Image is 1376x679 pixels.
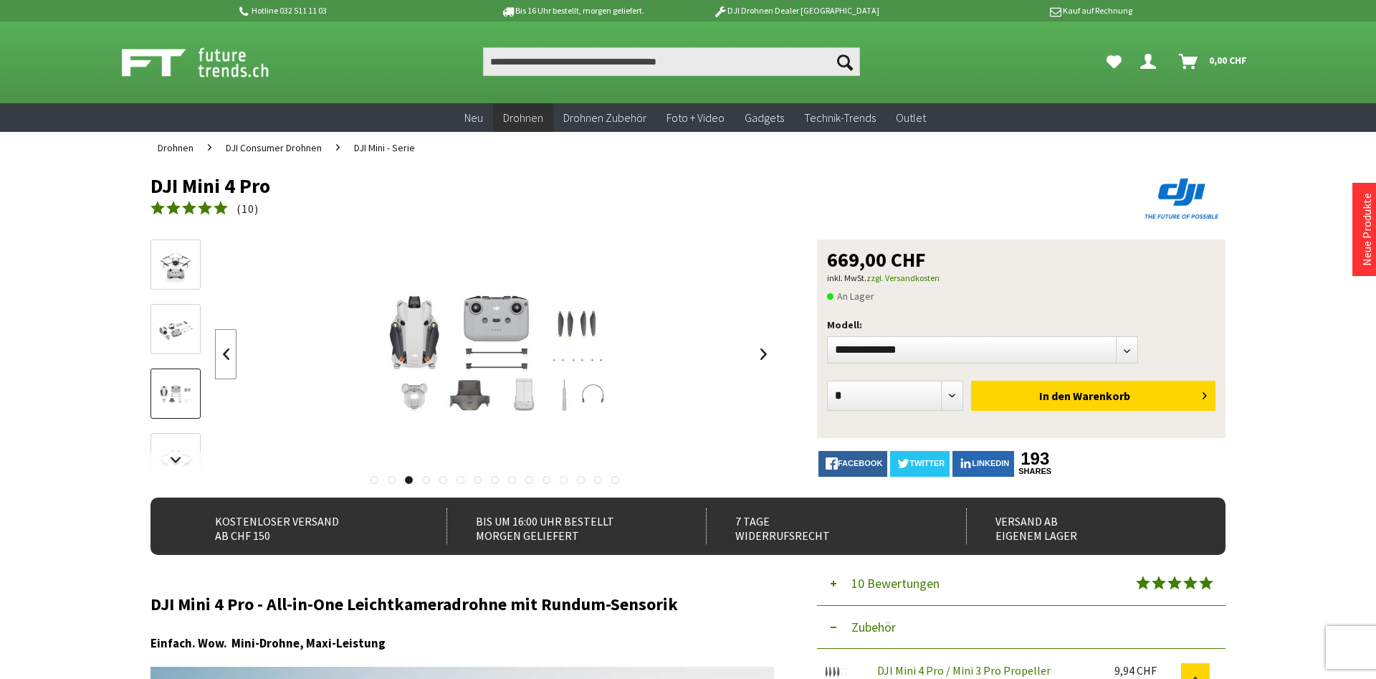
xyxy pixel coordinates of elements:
[817,562,1225,606] button: 10 Bewertungen
[219,132,329,163] a: DJI Consumer Drohnen
[186,508,415,544] div: Kostenloser Versand ab CHF 150
[794,103,886,133] a: Technik-Trends
[446,508,675,544] div: Bis um 16:00 Uhr bestellt Morgen geliefert
[460,2,684,19] p: Bis 16 Uhr bestellt, morgen geliefert.
[1099,47,1129,76] a: Meine Favoriten
[972,459,1009,467] span: LinkedIn
[150,175,1010,196] h1: DJI Mini 4 Pro
[817,606,1225,649] button: Zubehör
[236,2,460,19] p: Hotline 032 511 11 03
[158,141,193,154] span: Drohnen
[150,595,774,614] h2: DJI Mini 4 Pro - All-in-One Leichtkameradrohne mit Rundum-Sensorik
[503,110,543,125] span: Drohnen
[493,103,553,133] a: Drohnen
[838,459,882,467] span: facebook
[226,141,322,154] span: DJI Consumer Drohnen
[1073,389,1130,403] span: Warenkorb
[150,132,201,163] a: Drohnen
[909,459,945,467] span: twitter
[804,110,876,125] span: Technik-Trends
[1173,47,1254,76] a: Warenkorb
[1017,451,1053,467] a: 193
[1039,389,1071,403] span: In den
[347,132,422,163] a: DJI Mini - Serie
[684,2,908,19] p: DJI Drohnen Dealer [GEOGRAPHIC_DATA]
[122,44,300,80] img: Shop Futuretrends - zur Startseite wechseln
[656,103,735,133] a: Foto + Video
[553,103,656,133] a: Drohnen Zubehör
[827,250,926,270] span: 669,00 CHF
[354,141,415,154] span: DJI Mini - Serie
[966,508,1195,544] div: Versand ab eigenem Lager
[827,288,874,305] span: An Lager
[827,270,1215,287] p: inkl. MwSt.
[830,47,860,76] button: Suchen
[706,508,935,544] div: 7 Tage Widerrufsrecht
[150,200,259,218] a: (10)
[971,381,1215,411] button: In den Warenkorb
[952,451,1014,477] a: LinkedIn
[890,451,950,477] a: twitter
[155,244,196,286] img: Vorschau: DJI Mini 4 Pro
[1360,193,1374,266] a: Neue Produkte
[666,110,725,125] span: Foto + Video
[1017,467,1053,476] a: shares
[1134,47,1167,76] a: Dein Konto
[1139,175,1225,222] img: DJI
[483,47,860,76] input: Produkt, Marke, Kategorie, EAN, Artikelnummer…
[1114,663,1181,678] div: 9,94 CHF
[745,110,784,125] span: Gadgets
[464,110,483,125] span: Neu
[242,201,254,216] span: 10
[908,2,1132,19] p: Kauf auf Rechnung
[877,663,1051,678] a: DJI Mini 4 Pro / Mini 3 Pro Propeller
[563,110,646,125] span: Drohnen Zubehör
[896,110,926,125] span: Outlet
[150,634,774,652] h3: Einfach. Wow. Mini-Drohne, Maxi-Leistung
[236,201,259,216] span: ( )
[827,316,1215,333] p: Modell:
[886,103,936,133] a: Outlet
[1209,49,1247,72] span: 0,00 CHF
[454,103,493,133] a: Neu
[818,451,887,477] a: facebook
[866,272,940,283] a: zzgl. Versandkosten
[735,103,794,133] a: Gadgets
